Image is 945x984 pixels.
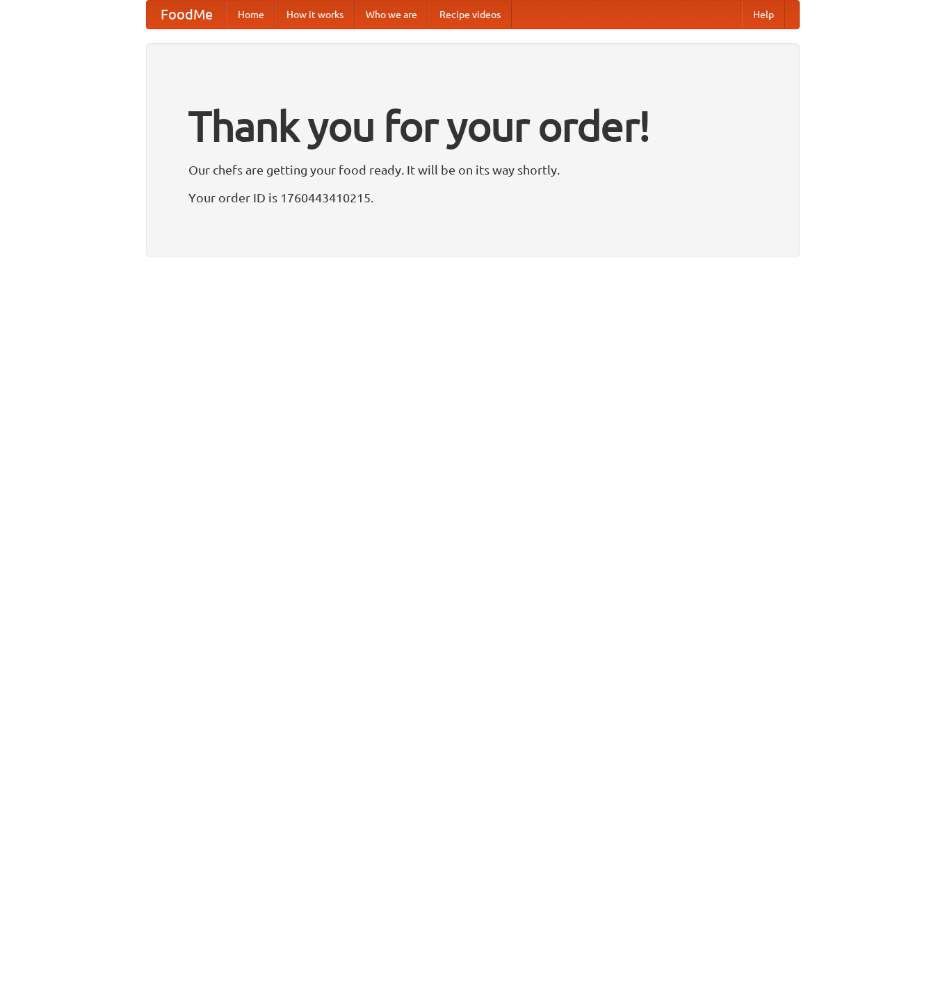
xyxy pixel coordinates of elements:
p: Our chefs are getting your food ready. It will be on its way shortly. [188,159,757,180]
a: Help [742,1,785,29]
p: Your order ID is 1760443410215. [188,187,757,208]
h1: Thank you for your order! [188,92,757,159]
a: Who we are [355,1,428,29]
a: How it works [275,1,355,29]
a: Home [227,1,275,29]
a: Recipe videos [428,1,512,29]
a: FoodMe [147,1,227,29]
